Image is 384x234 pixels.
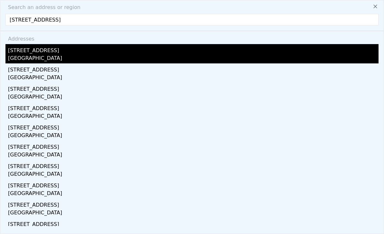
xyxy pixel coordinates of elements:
[8,141,379,151] div: [STREET_ADDRESS]
[8,209,379,218] div: [GEOGRAPHIC_DATA]
[8,179,379,190] div: [STREET_ADDRESS]
[3,4,80,11] span: Search an address or region
[8,132,379,141] div: [GEOGRAPHIC_DATA]
[8,170,379,179] div: [GEOGRAPHIC_DATA]
[8,63,379,74] div: [STREET_ADDRESS]
[8,190,379,199] div: [GEOGRAPHIC_DATA]
[8,112,379,121] div: [GEOGRAPHIC_DATA]
[8,44,379,54] div: [STREET_ADDRESS]
[8,83,379,93] div: [STREET_ADDRESS]
[8,218,379,228] div: [STREET_ADDRESS]
[8,151,379,160] div: [GEOGRAPHIC_DATA]
[8,160,379,170] div: [STREET_ADDRESS]
[8,121,379,132] div: [STREET_ADDRESS]
[8,102,379,112] div: [STREET_ADDRESS]
[8,199,379,209] div: [STREET_ADDRESS]
[8,93,379,102] div: [GEOGRAPHIC_DATA]
[8,74,379,83] div: [GEOGRAPHIC_DATA]
[8,54,379,63] div: [GEOGRAPHIC_DATA]
[5,31,379,44] div: Addresses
